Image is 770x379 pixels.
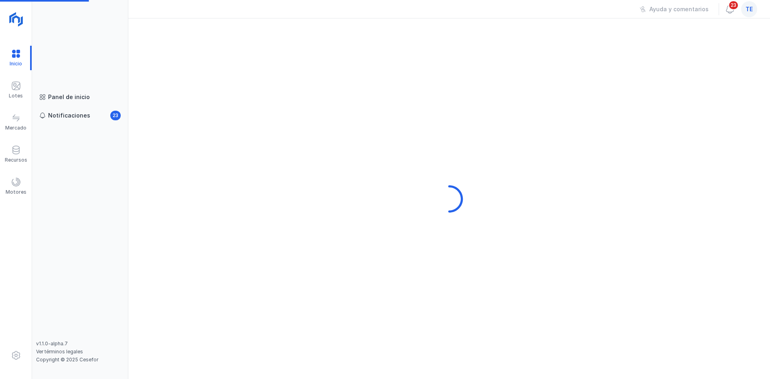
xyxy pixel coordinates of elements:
[48,111,90,120] div: Notificaciones
[36,349,83,355] a: Ver términos legales
[36,357,124,363] div: Copyright © 2025 Cesefor
[36,108,124,123] a: Notificaciones23
[6,189,26,195] div: Motores
[110,111,121,120] span: 23
[728,0,739,10] span: 23
[5,157,27,163] div: Recursos
[634,2,714,16] button: Ayuda y comentarios
[9,93,23,99] div: Lotes
[746,5,753,13] span: te
[36,90,124,104] a: Panel de inicio
[48,93,90,101] div: Panel de inicio
[6,9,26,29] img: logoRight.svg
[5,125,26,131] div: Mercado
[36,340,124,347] div: v1.1.0-alpha.7
[649,5,709,13] div: Ayuda y comentarios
